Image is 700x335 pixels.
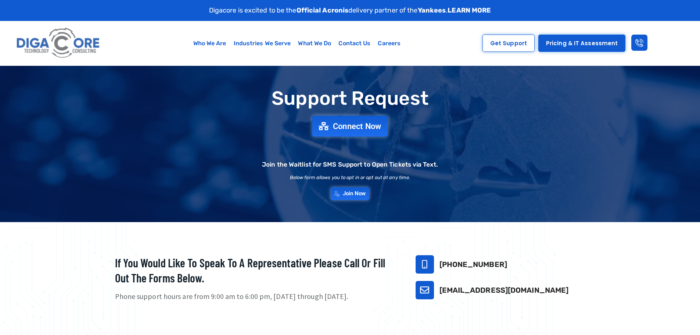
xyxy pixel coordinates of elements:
[331,187,370,200] a: Join Now
[333,122,381,130] span: Connect Now
[262,161,438,168] h2: Join the Waitlist for SMS Support to Open Tickets via Text.
[448,6,491,14] a: LEARN MORE
[416,255,434,274] a: 732-646-5725
[290,175,410,180] h2: Below form allows you to opt in or opt out at any time.
[312,115,388,136] a: Connect Now
[14,25,103,62] img: Digacore logo 1
[138,35,456,52] nav: Menu
[374,35,404,52] a: Careers
[97,88,604,109] h1: Support Request
[418,6,446,14] strong: Yankees
[190,35,230,52] a: Who We Are
[230,35,295,52] a: Industries We Serve
[294,35,335,52] a: What We Do
[115,291,397,302] p: Phone support hours are from 9:00 am to 6:00 pm, [DATE] through [DATE].
[482,35,535,52] a: Get Support
[546,40,618,46] span: Pricing & IT Assessment
[416,281,434,299] a: support@digacore.com
[439,260,507,269] a: [PHONE_NUMBER]
[209,6,491,15] p: Digacore is excited to be the delivery partner of the .
[490,40,527,46] span: Get Support
[538,35,625,52] a: Pricing & IT Assessment
[343,191,366,196] span: Join Now
[335,35,374,52] a: Contact Us
[297,6,349,14] strong: Official Acronis
[439,286,569,295] a: [EMAIL_ADDRESS][DOMAIN_NAME]
[115,255,397,286] h2: If you would like to speak to a representative please call or fill out the forms below.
